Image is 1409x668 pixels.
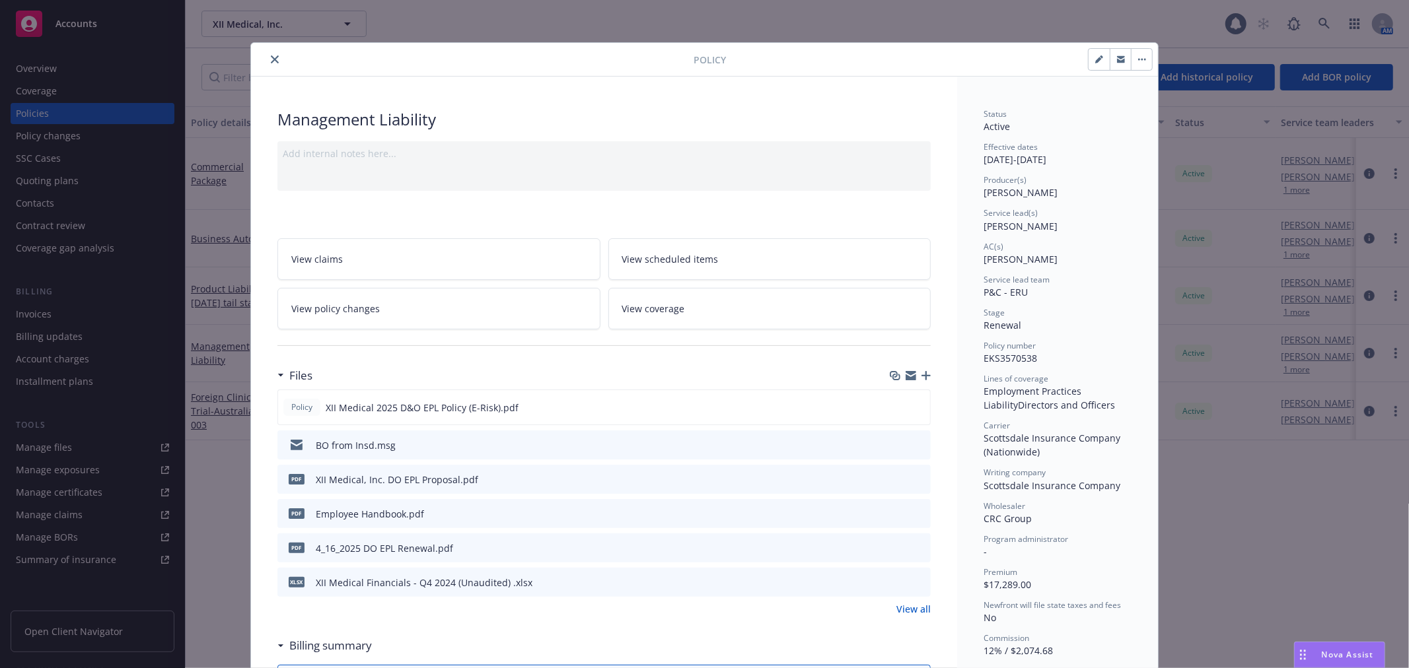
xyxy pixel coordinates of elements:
span: Scottsdale Insurance Company (Nationwide) [984,432,1123,458]
span: 12% / $2,074.68 [984,644,1053,657]
span: Stage [984,307,1005,318]
span: Scottsdale Insurance Company [984,479,1120,492]
div: Management Liability [277,108,931,131]
button: download file [892,401,902,415]
span: XII Medical 2025 D&O EPL Policy (E-Risk).pdf [326,401,519,415]
div: Employee Handbook.pdf [316,507,424,521]
span: Policy number [984,340,1036,351]
span: Policy [289,401,315,413]
button: preview file [914,541,925,555]
div: Drag to move [1295,642,1311,667]
span: pdf [289,543,305,552]
span: xlsx [289,577,305,587]
span: View coverage [622,302,685,316]
button: Nova Assist [1294,642,1385,668]
button: download file [892,438,903,452]
h3: Billing summary [289,637,372,654]
span: Status [984,108,1007,119]
button: preview file [914,438,925,452]
div: XII Medical Financials - Q4 2024 (Unaudited) .xlsx [316,576,532,589]
span: Wholesaler [984,500,1025,512]
span: Producer(s) [984,174,1027,185]
a: View all [896,602,931,616]
span: [PERSON_NAME] [984,220,1058,232]
div: 4_16_2025 DO EPL Renewal.pdf [316,541,453,555]
button: preview file [913,401,925,415]
span: Service lead team [984,274,1050,285]
span: View policy changes [291,302,380,316]
a: View policy changes [277,288,600,329]
span: Commission [984,632,1029,644]
button: download file [892,576,903,589]
button: close [267,51,283,67]
span: $17,289.00 [984,578,1031,591]
button: download file [892,507,903,521]
span: No [984,611,996,624]
span: Service lead(s) [984,207,1038,218]
div: [DATE] - [DATE] [984,141,1132,166]
span: Policy [694,53,726,67]
div: Add internal notes here... [283,147,925,160]
span: Premium [984,566,1017,578]
button: preview file [914,576,925,589]
span: [PERSON_NAME] [984,186,1058,199]
span: P&C - ERU [984,286,1028,298]
span: Directors and Officers [1018,399,1115,411]
span: AC(s) [984,241,1003,252]
span: Employment Practices Liability [984,385,1084,411]
div: BO from Insd.msg [316,438,396,452]
span: Carrier [984,420,1010,431]
button: preview file [914,473,925,486]
span: EKS3570538 [984,352,1037,364]
span: - [984,545,987,558]
span: pdf [289,474,305,484]
span: Nova Assist [1322,649,1374,660]
span: Writing company [984,467,1046,478]
a: View claims [277,238,600,280]
span: View scheduled items [622,252,719,266]
button: preview file [914,507,925,521]
span: Newfront will file state taxes and fees [984,599,1121,611]
a: View coverage [608,288,931,329]
button: download file [892,473,903,486]
h3: Files [289,367,312,384]
button: download file [892,541,903,555]
div: Billing summary [277,637,372,654]
span: Active [984,120,1010,133]
a: View scheduled items [608,238,931,280]
div: XII Medical, Inc. DO EPL Proposal.pdf [316,473,478,486]
span: [PERSON_NAME] [984,253,1058,265]
div: Files [277,367,312,384]
span: pdf [289,508,305,518]
span: View claims [291,252,343,266]
span: Renewal [984,319,1021,331]
span: Lines of coverage [984,373,1048,384]
span: CRC Group [984,512,1032,525]
span: Effective dates [984,141,1038,152]
span: Program administrator [984,533,1068,545]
